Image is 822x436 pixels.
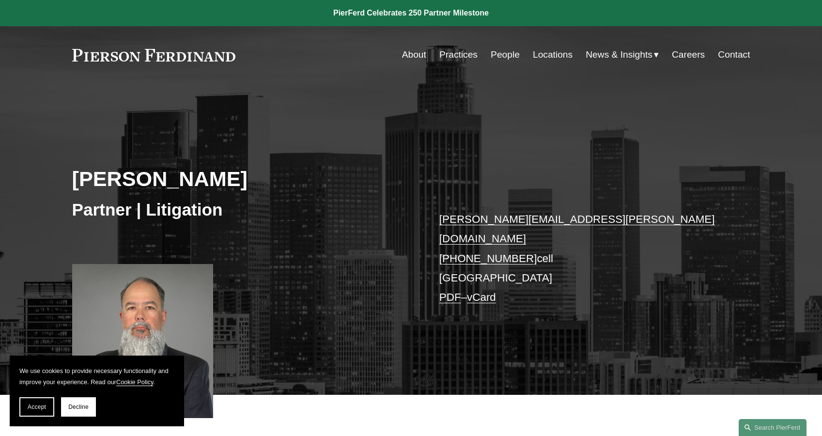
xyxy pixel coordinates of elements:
[19,365,174,388] p: We use cookies to provide necessary functionality and improve your experience. Read our .
[68,404,89,410] span: Decline
[439,46,478,64] a: Practices
[586,46,659,64] a: folder dropdown
[72,199,411,220] h3: Partner | Litigation
[19,397,54,417] button: Accept
[439,210,722,308] p: cell [GEOGRAPHIC_DATA] –
[533,46,573,64] a: Locations
[672,46,705,64] a: Careers
[439,213,715,245] a: [PERSON_NAME][EMAIL_ADDRESS][PERSON_NAME][DOMAIN_NAME]
[61,397,96,417] button: Decline
[739,419,806,436] a: Search this site
[402,46,426,64] a: About
[28,404,46,410] span: Accept
[10,356,184,426] section: Cookie banner
[439,252,537,265] a: [PHONE_NUMBER]
[116,378,154,386] a: Cookie Policy
[586,47,652,63] span: News & Insights
[467,291,496,303] a: vCard
[72,166,411,191] h2: [PERSON_NAME]
[491,46,520,64] a: People
[439,291,461,303] a: PDF
[718,46,750,64] a: Contact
